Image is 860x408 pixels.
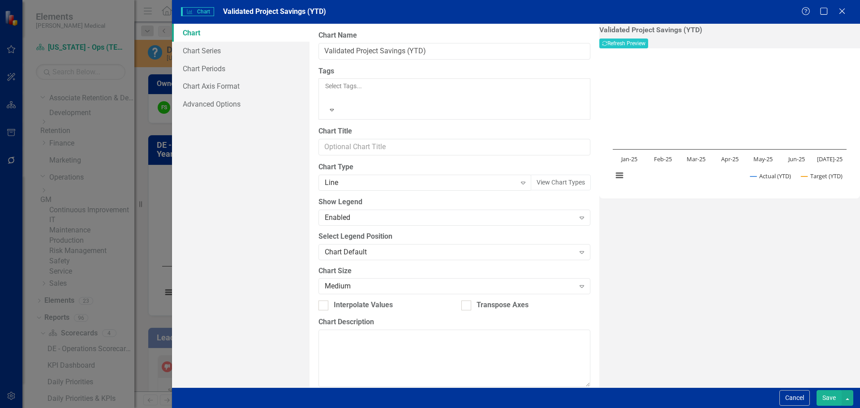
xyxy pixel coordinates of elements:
label: Chart Type [318,162,590,172]
svg: Interactive chart [608,55,851,189]
h3: Validated Project Savings (YTD) [599,26,860,34]
span: Chart [181,7,214,16]
text: [DATE]-25 [817,155,843,163]
div: Interpolate Values [334,300,393,310]
div: Transpose Axes [477,300,529,310]
div: Medium [325,281,574,292]
label: Show Legend [318,197,590,207]
div: Select Tags... [325,82,584,90]
a: Chart Axis Format [172,77,310,95]
button: Show Actual (YTD) [750,172,791,180]
div: Line [325,178,516,188]
a: Chart [172,24,310,42]
button: Save [817,390,842,406]
label: Chart Description [318,317,590,327]
label: Chart Name [318,30,590,41]
text: Apr-25 [721,155,739,163]
label: Chart Size [318,266,590,276]
span: Validated Project Savings (YTD) [223,7,326,16]
button: Cancel [779,390,810,406]
button: Show Target (YTD) [801,172,843,180]
text: Jan-25 [620,155,637,163]
button: View chart menu, Chart [613,169,626,182]
div: Chart Default [325,247,574,257]
text: Jun-25 [787,155,805,163]
text: Feb-25 [654,155,672,163]
text: Mar-25 [687,155,705,163]
div: Chart. Highcharts interactive chart. [608,55,851,189]
label: Chart Title [318,126,590,137]
a: Chart Periods [172,60,310,77]
button: View Chart Types [531,175,591,190]
label: Select Legend Position [318,232,590,242]
a: Advanced Options [172,95,310,113]
text: May-25 [753,155,773,163]
button: Refresh Preview [599,39,648,48]
input: Optional Chart Title [318,139,590,155]
a: Chart Series [172,42,310,60]
div: Enabled [325,212,574,223]
label: Tags [318,66,590,77]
